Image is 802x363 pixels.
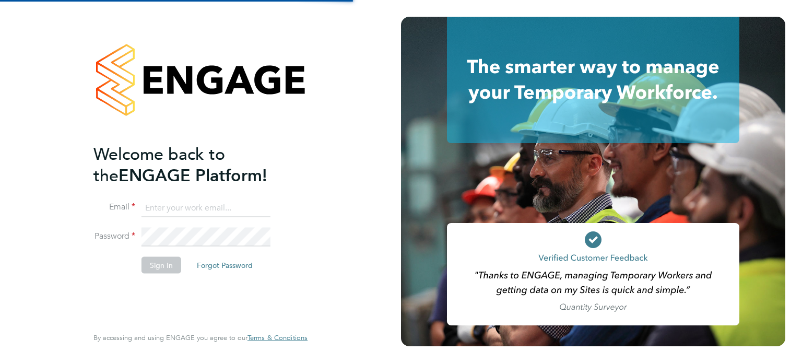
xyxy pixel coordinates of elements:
[93,143,297,186] h2: ENGAGE Platform!
[93,202,135,213] label: Email
[247,334,308,342] a: Terms & Conditions
[141,198,270,217] input: Enter your work email...
[93,144,225,185] span: Welcome back to the
[141,257,181,274] button: Sign In
[247,333,308,342] span: Terms & Conditions
[93,231,135,242] label: Password
[188,257,261,274] button: Forgot Password
[93,333,308,342] span: By accessing and using ENGAGE you agree to our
